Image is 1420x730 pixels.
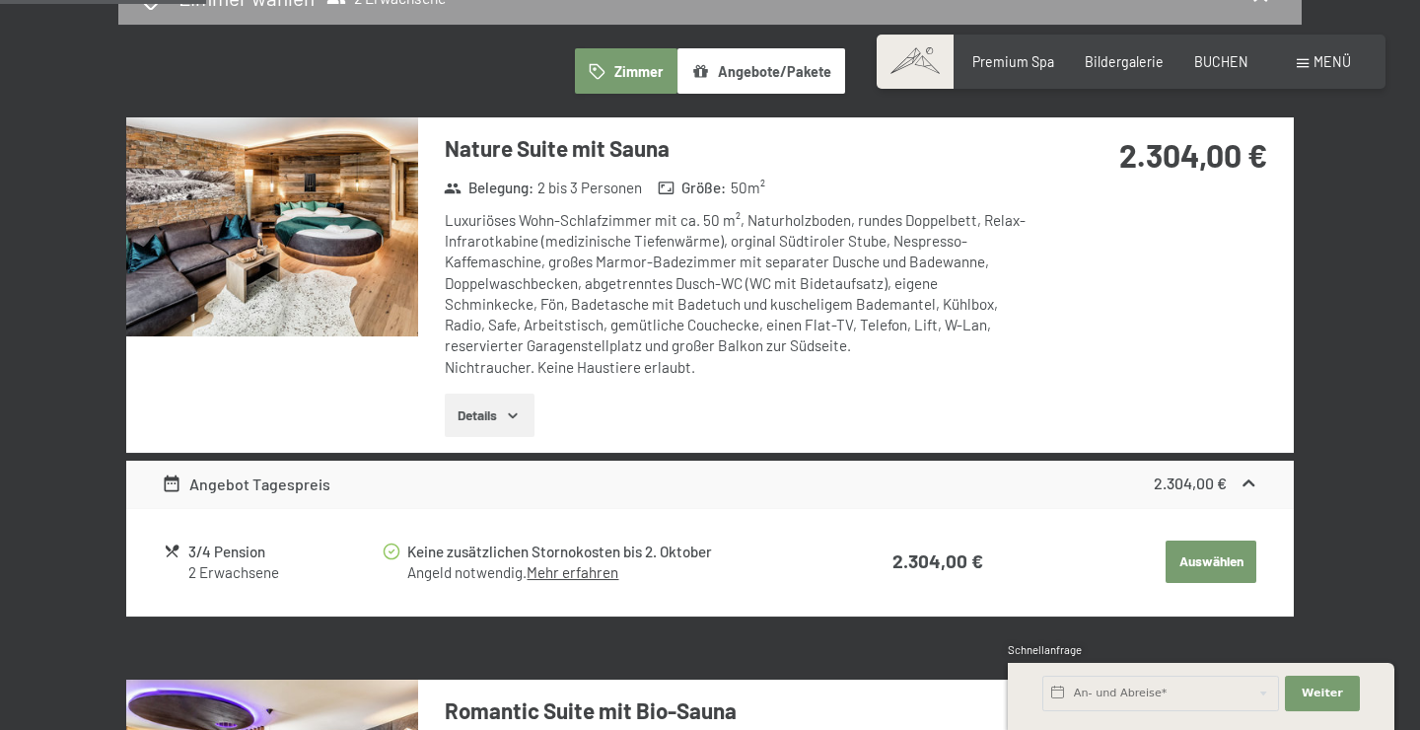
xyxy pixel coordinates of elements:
div: Luxuriöses Wohn-Schlafzimmer mit ca. 50 m², Naturholzboden, rundes Doppelbett, Relax-Infrarotkabi... [445,210,1031,378]
span: 50 m² [731,178,765,198]
div: Keine zusätzlichen Stornokosten bis 2. Oktober [407,541,817,563]
div: 2 Erwachsene [188,562,381,583]
button: Auswählen [1166,541,1256,584]
button: Weiter [1285,676,1360,711]
span: Schnellanfrage [1008,643,1082,656]
div: Angebot Tagespreis2.304,00 € [126,461,1294,508]
strong: 2.304,00 € [892,549,983,572]
div: Angeld notwendig. [407,562,817,583]
button: Zimmer [575,48,677,94]
h3: Romantic Suite mit Bio-Sauna [445,695,1031,726]
div: Angebot Tagespreis [162,473,331,496]
span: 2 bis 3 Personen [537,178,642,198]
button: Angebote/Pakete [677,48,845,94]
div: 3/4 Pension [188,541,381,563]
strong: Belegung : [444,178,533,198]
a: Mehr erfahren [527,563,618,581]
button: Details [445,394,534,437]
img: mss_renderimg.php [126,117,418,336]
span: Weiter [1302,686,1343,701]
strong: 2.304,00 € [1154,474,1227,492]
strong: Größe : [658,178,727,198]
strong: 2.304,00 € [1119,136,1267,174]
a: BUCHEN [1194,53,1248,70]
a: Bildergalerie [1085,53,1164,70]
a: Premium Spa [972,53,1054,70]
h3: Nature Suite mit Sauna [445,133,1031,164]
span: Menü [1313,53,1351,70]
